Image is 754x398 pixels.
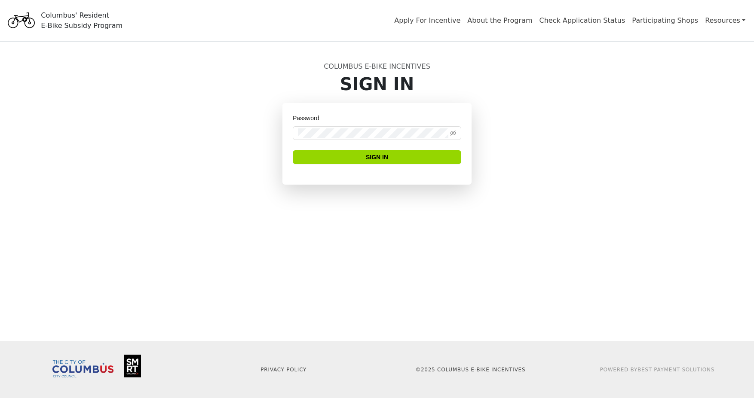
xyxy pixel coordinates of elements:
img: Program logo [5,6,37,36]
span: eye-invisible [450,130,456,136]
p: © 2025 Columbus E-Bike Incentives [382,366,559,374]
a: Participating Shops [632,16,698,24]
h1: Sign In [98,74,656,94]
a: Resources [705,12,745,29]
button: Sign In [293,150,461,164]
a: Check Application Status [539,16,625,24]
a: Privacy Policy [261,367,307,373]
a: Powered ByBest Payment Solutions [600,367,714,373]
input: Password [298,128,448,138]
div: Columbus' Resident E-Bike Subsidy Program [41,10,123,31]
img: Smart Columbus [124,355,141,377]
a: About the Program [467,16,532,24]
h6: Columbus E-Bike Incentives [98,62,656,70]
span: Sign In [366,152,388,162]
label: Password [293,113,325,123]
a: Apply For Incentive [394,16,460,24]
img: Columbus City Council [52,360,113,377]
a: Columbus' ResidentE-Bike Subsidy Program [5,15,123,25]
